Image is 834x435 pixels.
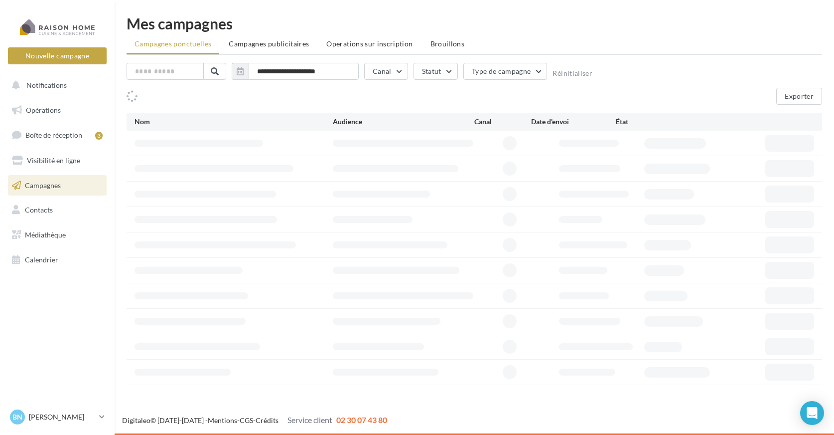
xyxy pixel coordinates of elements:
span: Calendrier [25,255,58,264]
div: 3 [95,132,103,140]
button: Type de campagne [463,63,548,80]
span: Visibilité en ligne [27,156,80,165]
button: Exporter [776,88,822,105]
span: Opérations [26,106,61,114]
span: 02 30 07 43 80 [336,415,387,425]
a: Crédits [256,416,278,425]
a: Contacts [6,200,109,220]
div: Date d'envoi [531,117,616,127]
a: Visibilité en ligne [6,150,109,171]
button: Réinitialiser [553,69,592,77]
button: Statut [414,63,458,80]
span: © [DATE]-[DATE] - - - [122,416,387,425]
a: Digitaleo [122,416,150,425]
p: [PERSON_NAME] [29,412,95,422]
button: Canal [364,63,408,80]
span: Service client [287,415,332,425]
span: Contacts [25,206,53,214]
a: Opérations [6,100,109,121]
div: Mes campagnes [127,16,822,31]
button: Notifications [6,75,105,96]
div: Canal [474,117,531,127]
span: Médiathèque [25,230,66,239]
span: Operations sur inscription [326,39,413,48]
span: Boîte de réception [25,131,82,139]
a: Campagnes [6,175,109,196]
span: Campagnes [25,181,61,189]
div: Audience [333,117,474,127]
div: Open Intercom Messenger [800,401,824,425]
button: Nouvelle campagne [8,47,107,64]
span: Brouillons [430,39,465,48]
a: Bn [PERSON_NAME] [8,408,107,427]
a: CGS [240,416,253,425]
span: Campagnes publicitaires [229,39,309,48]
div: Nom [135,117,333,127]
a: Médiathèque [6,224,109,245]
span: Notifications [26,81,67,89]
span: Bn [12,412,22,422]
div: État [616,117,701,127]
a: Boîte de réception3 [6,124,109,146]
a: Mentions [208,416,237,425]
a: Calendrier [6,249,109,270]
